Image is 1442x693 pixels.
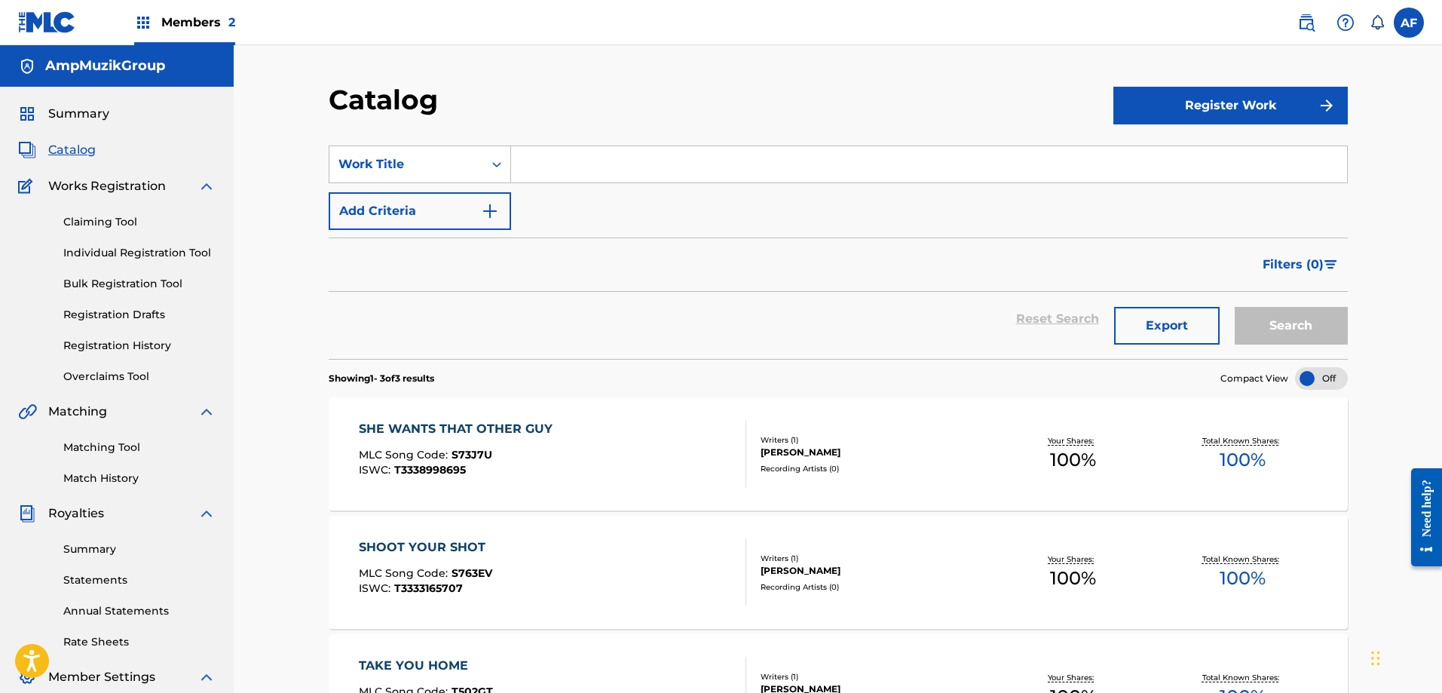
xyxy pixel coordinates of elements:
span: T3338998695 [394,463,466,477]
a: Claiming Tool [63,214,216,230]
span: 100 % [1220,565,1266,592]
img: search [1297,14,1315,32]
a: Match History [63,471,216,486]
a: Overclaims Tool [63,369,216,385]
p: Total Known Shares: [1202,672,1283,683]
button: Add Criteria [329,192,511,230]
img: Accounts [18,57,36,75]
div: SHOOT YOUR SHOT [359,538,493,557]
span: 100 % [1050,446,1096,474]
span: MLC Song Code : [359,566,452,580]
img: f7272a7cc735f4ea7f67.svg [1318,97,1336,115]
a: SHE WANTS THAT OTHER GUYMLC Song Code:S73J7UISWC:T3338998695Writers (1)[PERSON_NAME]Recording Art... [329,397,1348,511]
iframe: Chat Widget [1367,621,1442,693]
span: MLC Song Code : [359,448,452,461]
p: Your Shares: [1048,553,1098,565]
a: SummarySummary [18,105,109,123]
a: Bulk Registration Tool [63,276,216,292]
span: Catalog [48,141,96,159]
p: Total Known Shares: [1202,553,1283,565]
div: Help [1330,8,1361,38]
a: Annual Statements [63,603,216,619]
span: Works Registration [48,177,166,195]
span: Matching [48,403,107,421]
p: Showing 1 - 3 of 3 results [329,372,434,385]
div: Work Title [338,155,474,173]
a: CatalogCatalog [18,141,96,159]
span: Member Settings [48,668,155,686]
img: expand [197,403,216,421]
a: Matching Tool [63,440,216,455]
div: SHE WANTS THAT OTHER GUY [359,420,560,438]
div: [PERSON_NAME] [761,446,988,459]
img: Matching [18,403,37,421]
img: 9d2ae6d4665cec9f34b9.svg [481,202,499,220]
span: Filters ( 0 ) [1263,256,1324,274]
span: S763EV [452,566,492,580]
img: Member Settings [18,668,36,686]
img: Royalties [18,504,36,523]
a: Public Search [1291,8,1321,38]
span: 2 [228,15,235,29]
span: ISWC : [359,581,394,595]
p: Total Known Shares: [1202,435,1283,446]
span: 100 % [1220,446,1266,474]
div: [PERSON_NAME] [761,564,988,578]
span: S73J7U [452,448,492,461]
span: Royalties [48,504,104,523]
h5: AmpMuzikGroup [45,57,165,75]
img: MLC Logo [18,11,76,33]
a: Summary [63,541,216,557]
button: Filters (0) [1254,246,1348,284]
img: Summary [18,105,36,123]
img: expand [197,504,216,523]
div: Drag [1371,636,1380,681]
h2: Catalog [329,83,445,117]
div: Recording Artists ( 0 ) [761,581,988,593]
div: Recording Artists ( 0 ) [761,463,988,474]
div: Writers ( 1 ) [761,434,988,446]
div: Notifications [1370,15,1385,30]
span: T3333165707 [394,581,463,595]
span: Compact View [1220,372,1288,385]
span: Summary [48,105,109,123]
p: Your Shares: [1048,672,1098,683]
div: Writers ( 1 ) [761,553,988,564]
a: Individual Registration Tool [63,245,216,261]
a: Rate Sheets [63,634,216,650]
img: filter [1324,260,1337,269]
a: SHOOT YOUR SHOTMLC Song Code:S763EVISWC:T3333165707Writers (1)[PERSON_NAME]Recording Artists (0)Y... [329,516,1348,629]
button: Register Work [1113,87,1348,124]
a: Registration Drafts [63,307,216,323]
div: User Menu [1394,8,1424,38]
span: ISWC : [359,463,394,477]
img: Works Registration [18,177,38,195]
span: 100 % [1050,565,1096,592]
iframe: Resource Center [1400,457,1442,578]
div: Writers ( 1 ) [761,671,988,682]
img: expand [197,177,216,195]
a: Statements [63,572,216,588]
div: TAKE YOU HOME [359,657,493,675]
form: Search Form [329,146,1348,359]
img: help [1336,14,1355,32]
p: Your Shares: [1048,435,1098,446]
span: Members [161,14,235,31]
img: Top Rightsholders [134,14,152,32]
img: Catalog [18,141,36,159]
button: Export [1114,307,1220,345]
img: expand [197,668,216,686]
a: Registration History [63,338,216,354]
